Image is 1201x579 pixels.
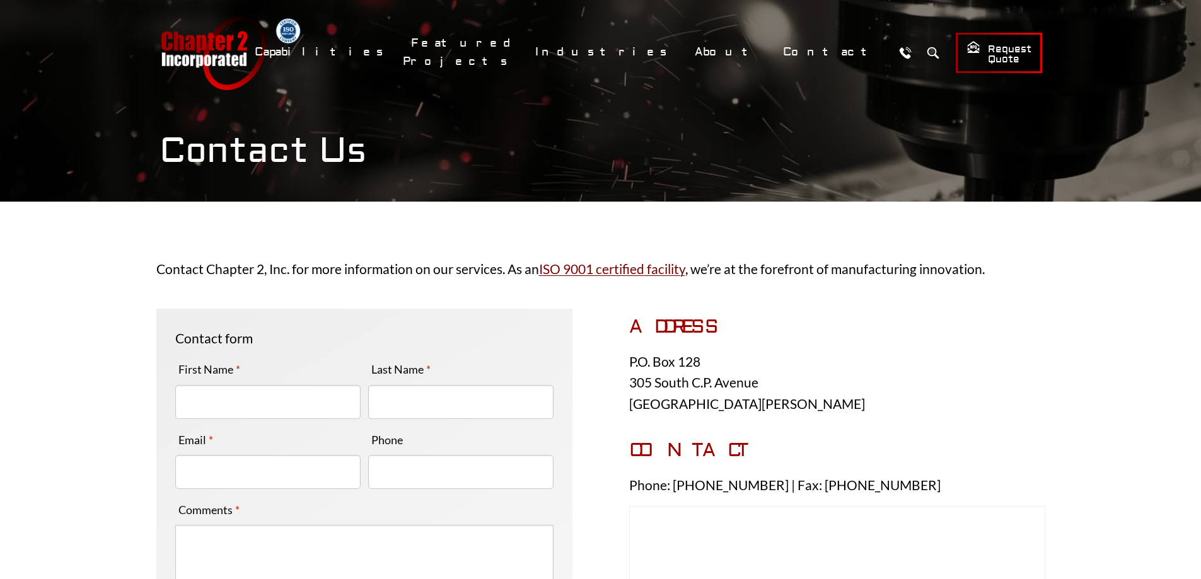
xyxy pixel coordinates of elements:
a: Featured Projects [403,30,521,75]
h3: CONTACT [629,439,1045,462]
label: Comments [175,500,243,520]
p: Contact Chapter 2, Inc. for more information on our services. As an , we’re at the forefront of m... [156,258,1045,280]
p: Phone: [PHONE_NUMBER] | Fax: [PHONE_NUMBER] [629,474,1045,496]
span: Request Quote [966,40,1031,66]
a: Request Quote [956,33,1042,73]
h3: ADDRESS [629,316,1045,338]
a: ISO 9001 certified facility [539,261,685,277]
label: Phone [368,430,406,450]
label: Email [175,430,217,450]
a: Contact [775,38,888,66]
a: Industries [527,38,680,66]
p: P.O. Box 128 305 South C.P. Avenue [GEOGRAPHIC_DATA][PERSON_NAME] [629,351,1045,415]
a: Chapter 2 Incorporated [160,15,267,90]
a: Call Us [894,41,917,64]
label: First Name [175,359,244,379]
h1: Contact Us [160,130,1042,172]
a: Capabilities [247,38,397,66]
button: Search [922,41,945,64]
a: About [687,38,769,66]
label: Last Name [368,359,434,379]
p: Contact form [175,328,554,349]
